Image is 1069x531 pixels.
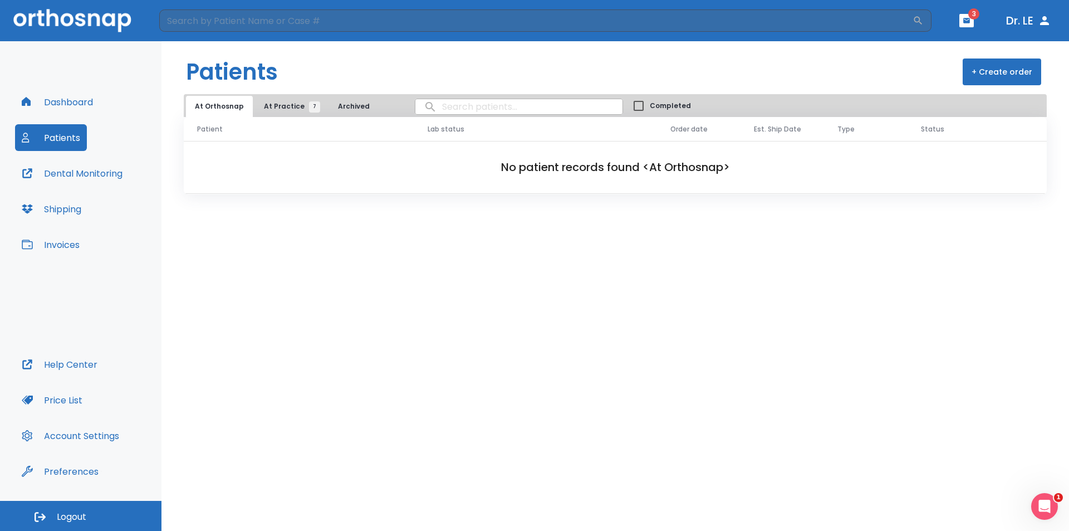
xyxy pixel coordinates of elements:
span: Order date [670,124,708,134]
img: Orthosnap [13,9,131,32]
span: At Practice [264,101,315,111]
button: Dr. LE [1002,11,1056,31]
span: 1 [1054,493,1063,502]
h1: Patients [186,55,278,89]
span: Lab status [428,124,464,134]
button: Invoices [15,231,86,258]
h2: No patient records found <At Orthosnap> [202,159,1029,176]
button: Preferences [15,458,105,485]
span: 3 [968,8,979,20]
span: 7 [309,101,320,113]
button: Price List [15,387,89,413]
input: search [415,96,622,118]
span: Completed [650,101,691,111]
button: + Create order [963,59,1041,85]
button: Archived [326,96,381,117]
button: Help Center [15,351,104,378]
div: Tooltip anchor [96,466,106,476]
button: Account Settings [15,422,126,449]
button: Patients [15,124,87,151]
div: tabs [186,96,384,117]
button: Dashboard [15,89,100,115]
button: At Orthosnap [186,96,253,117]
button: Dental Monitoring [15,160,129,187]
input: Search by Patient Name or Case # [159,9,913,32]
button: Shipping [15,196,88,222]
span: Status [921,124,944,134]
iframe: Intercom live chat [1031,493,1058,520]
span: Type [837,124,855,134]
span: Est. Ship Date [754,124,801,134]
span: Logout [57,511,86,523]
span: Patient [197,124,223,134]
